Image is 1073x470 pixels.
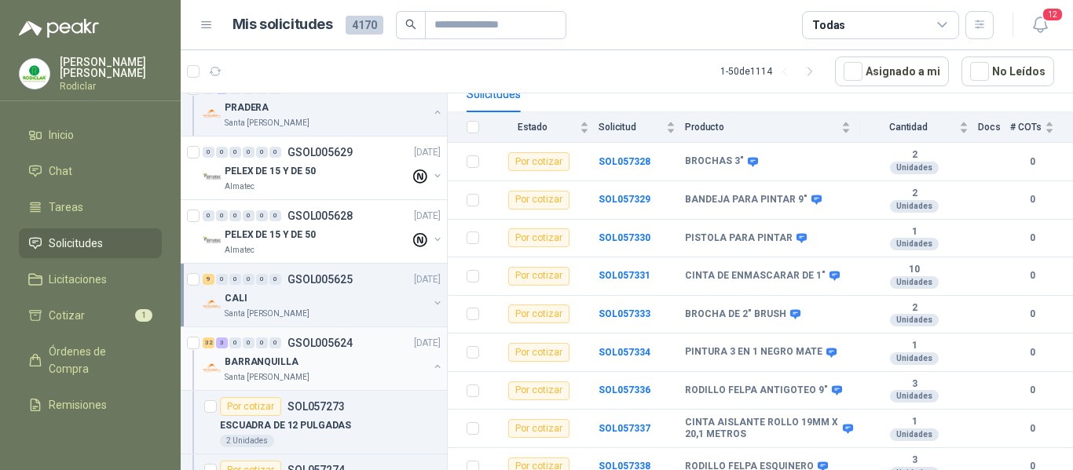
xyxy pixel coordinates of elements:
div: Por cotizar [508,228,569,247]
div: Unidades [890,314,939,326]
p: Rodiclar [60,82,162,91]
b: SOL057328 [599,156,650,167]
div: Unidades [890,162,939,174]
a: Remisiones [19,390,162,420]
div: Unidades [890,200,939,213]
div: 9 [203,274,214,285]
div: Todas [812,16,845,34]
div: 0 [269,337,281,348]
a: Por cotizarSOL057273ESCUADRA DE 12 PULGADAS2 Unidades [181,391,447,454]
div: 0 [203,210,214,221]
div: 0 [216,274,228,285]
th: # COTs [1010,112,1073,143]
div: 0 [256,147,268,158]
a: Chat [19,156,162,186]
b: 2 [860,149,969,162]
b: 2 [860,188,969,200]
a: SOL057330 [599,232,650,243]
span: Licitaciones [49,271,107,288]
div: 0 [256,274,268,285]
p: [DATE] [414,272,441,287]
a: 0 0 0 0 0 0 GSOL005629[DATE] Company LogoPELEX DE 15 Y DE 50Almatec [203,143,444,193]
a: SOL057331 [599,270,650,281]
p: Almatec [225,244,255,257]
div: Por cotizar [508,381,569,400]
b: 0 [1010,192,1054,207]
div: 0 [203,147,214,158]
span: Cotizar [49,307,85,324]
b: RODILLO FELPA ANTIGOTEO 9" [685,384,828,397]
p: GSOL005629 [287,147,353,158]
div: Unidades [890,390,939,403]
span: Solicitud [599,122,663,133]
div: 0 [216,147,228,158]
p: BARRANQUILLA [225,355,298,370]
p: ESCUADRA DE 12 PULGADAS [220,418,351,433]
p: GSOL005624 [287,337,353,348]
b: 1 [860,340,969,352]
div: Unidades [890,238,939,250]
th: Docs [978,112,1010,143]
b: 0 [1010,268,1054,283]
p: Santa [PERSON_NAME] [225,371,309,384]
b: 0 [1010,345,1054,360]
div: Por cotizar [508,343,569,362]
div: 0 [256,337,268,348]
b: 0 [1010,231,1054,246]
span: 4170 [346,16,383,35]
img: Company Logo [203,104,222,123]
b: 10 [860,264,969,276]
b: 0 [1010,155,1054,169]
div: Unidades [890,428,939,441]
div: Por cotizar [508,152,569,171]
span: Cantidad [860,122,956,133]
b: 1 [860,416,969,428]
th: Producto [685,112,860,143]
div: Por cotizar [508,304,569,323]
span: Inicio [49,126,74,144]
div: 0 [216,210,228,221]
div: 0 [229,147,241,158]
a: 0 0 0 0 0 0 GSOL005628[DATE] Company LogoPELEX DE 15 Y DE 50Almatec [203,206,444,257]
div: Unidades [890,352,939,365]
b: PISTOLA PARA PINTAR [685,232,793,245]
span: Tareas [49,199,83,216]
img: Logo peakr [19,19,99,38]
span: Chat [49,162,72,180]
b: CINTA DE ENMASCARAR DE 1" [685,270,826,282]
span: # COTs [1010,122,1042,133]
p: GSOL005630 [287,83,353,94]
a: 9 0 0 0 0 0 GSOL005625[DATE] Company LogoCALISanta [PERSON_NAME] [203,270,444,320]
b: BROCHAS 3" [685,155,744,168]
b: SOL057336 [599,384,650,395]
p: [DATE] [414,209,441,224]
img: Company Logo [20,59,49,89]
h1: Mis solicitudes [233,13,333,36]
div: 0 [256,210,268,221]
a: SOL057329 [599,194,650,205]
a: SOL057334 [599,347,650,358]
th: Estado [489,112,599,143]
b: 0 [1010,383,1054,398]
a: Órdenes de Compra [19,337,162,384]
span: Solicitudes [49,235,103,252]
th: Solicitud [599,112,685,143]
p: PRADERA [225,100,269,115]
div: Por cotizar [508,419,569,438]
b: SOL057337 [599,423,650,434]
a: SOL057333 [599,308,650,319]
b: 0 [1010,421,1054,436]
div: 32 [203,337,214,348]
img: Company Logo [203,231,222,250]
p: GSOL005628 [287,210,353,221]
p: Santa [PERSON_NAME] [225,117,309,129]
p: GSOL005625 [287,274,353,285]
span: Remisiones [49,396,107,414]
button: 12 [1026,11,1054,39]
a: Tareas [19,192,162,222]
div: Por cotizar [220,397,281,416]
b: BANDEJA PARA PINTAR 9" [685,194,807,206]
div: 3 [216,337,228,348]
